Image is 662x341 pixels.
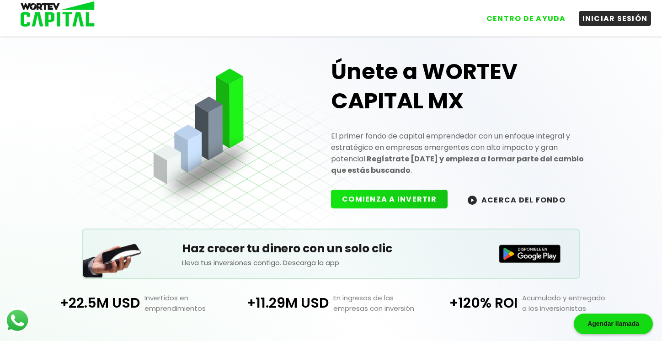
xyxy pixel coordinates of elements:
[237,293,329,314] p: +11.29M USD
[329,293,425,314] p: En ingresos de las empresas con inversión
[518,293,614,314] p: Acumulado y entregado a los inversionistas
[182,257,480,268] p: Lleva tus inversiones contigo. Descarga la app
[468,196,477,205] img: wortev-capital-acerca-del-fondo
[5,308,30,333] img: logos_whatsapp-icon.242b2217.svg
[499,245,561,263] img: Disponible en Google Play
[425,293,517,314] p: +120% ROI
[83,232,142,277] img: Teléfono
[140,293,236,314] p: Invertidos en emprendimientos
[331,57,596,116] h1: Únete a WORTEV CAPITAL MX
[457,190,577,209] button: ACERCA DEL FONDO
[579,11,651,26] button: INICIAR SESIÓN
[331,194,457,204] a: COMIENZA A INVERTIR
[570,4,651,26] a: INICIAR SESIÓN
[48,293,140,314] p: +22.5M USD
[474,4,570,26] a: CENTRO DE AYUDA
[331,130,596,176] p: El primer fondo de capital emprendedor con un enfoque integral y estratégico en empresas emergent...
[483,11,570,26] button: CENTRO DE AYUDA
[331,190,448,208] button: COMIENZA A INVERTIR
[574,314,653,334] div: Agendar llamada
[182,240,480,257] h5: Haz crecer tu dinero con un solo clic
[331,154,584,176] strong: Regístrate [DATE] y empieza a formar parte del cambio que estás buscando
